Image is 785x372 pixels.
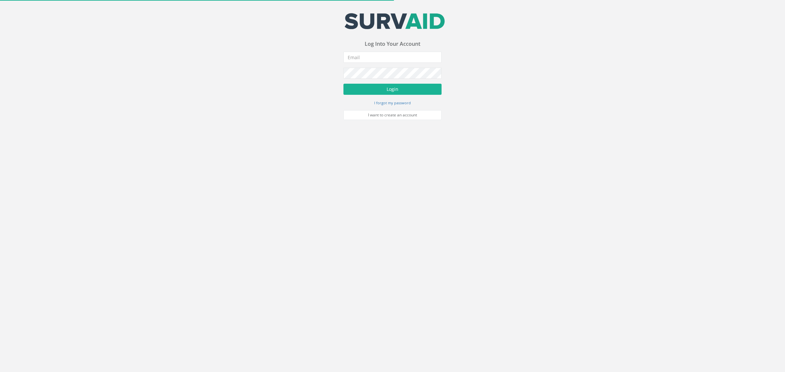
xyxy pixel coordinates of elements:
a: I forgot my password [374,100,411,106]
button: Login [343,84,442,95]
h3: Log Into Your Account [343,41,442,47]
a: I want to create an account [343,110,442,120]
small: I forgot my password [374,100,411,105]
input: Email [343,52,442,63]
